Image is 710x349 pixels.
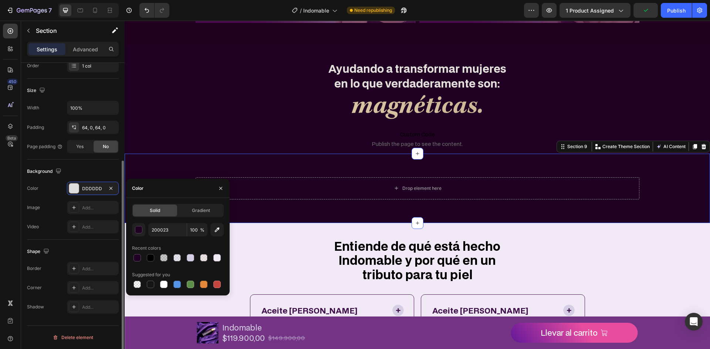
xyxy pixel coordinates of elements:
[103,143,109,150] span: No
[192,207,210,214] span: Gradient
[53,333,93,342] div: Delete element
[667,7,686,14] div: Publish
[27,265,41,272] div: Border
[143,313,181,322] div: $149.900,00
[204,41,382,71] p: Ayudando a transformar mujeres en lo que verdaderamente son:
[194,218,392,262] h2: Entiende de qué está hecho Indomable y por qué en un tributo para tu piel
[530,122,562,130] button: AI Content
[6,135,18,141] div: Beta
[67,101,118,114] input: Auto
[48,6,52,15] p: 7
[125,21,710,349] iframe: Design area
[82,224,117,230] div: Add...
[478,123,525,129] p: Create Theme Section
[132,271,170,278] div: Suggested for you
[72,72,514,103] p: magnéticas.
[661,3,692,18] button: Publish
[27,86,47,96] div: Size
[441,123,464,129] div: Section 9
[37,45,57,53] p: Settings
[559,3,630,18] button: 1 product assigned
[150,207,160,214] span: Solid
[36,26,97,35] p: Section
[27,304,44,310] div: Shadow
[566,7,614,14] span: 1 product assigned
[3,3,55,18] button: 7
[27,185,38,192] div: Color
[386,302,513,322] button: Llevar al carrito
[76,143,84,150] span: Yes
[82,285,117,291] div: Add...
[416,307,473,317] div: Llevar al carrito
[82,205,117,211] div: Add...
[73,45,98,53] p: Advanced
[132,245,161,252] div: Recent colors
[27,124,44,131] div: Padding
[300,7,302,14] span: /
[137,285,233,294] p: Aceite [PERSON_NAME]
[354,7,392,14] span: Need republishing
[82,304,117,311] div: Add...
[685,313,703,331] div: Open Intercom Messenger
[82,185,104,192] div: DDDDDD
[303,7,329,14] span: Indomable
[27,62,39,69] div: Order
[27,167,63,177] div: Background
[27,332,119,343] button: Delete element
[27,284,42,291] div: Corner
[82,124,117,131] div: 64, 0, 64, 0
[27,223,39,230] div: Video
[278,165,317,171] div: Drop element here
[27,105,39,111] div: Width
[82,63,117,69] div: 1 col
[200,227,204,233] span: %
[27,204,40,211] div: Image
[27,247,51,257] div: Shape
[308,285,404,294] p: Aceite [PERSON_NAME]
[139,3,169,18] div: Undo/Redo
[7,79,18,85] div: 450
[132,185,143,192] div: Color
[82,266,117,272] div: Add...
[148,223,187,236] input: Eg: FFFFFF
[27,143,63,150] div: Page padding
